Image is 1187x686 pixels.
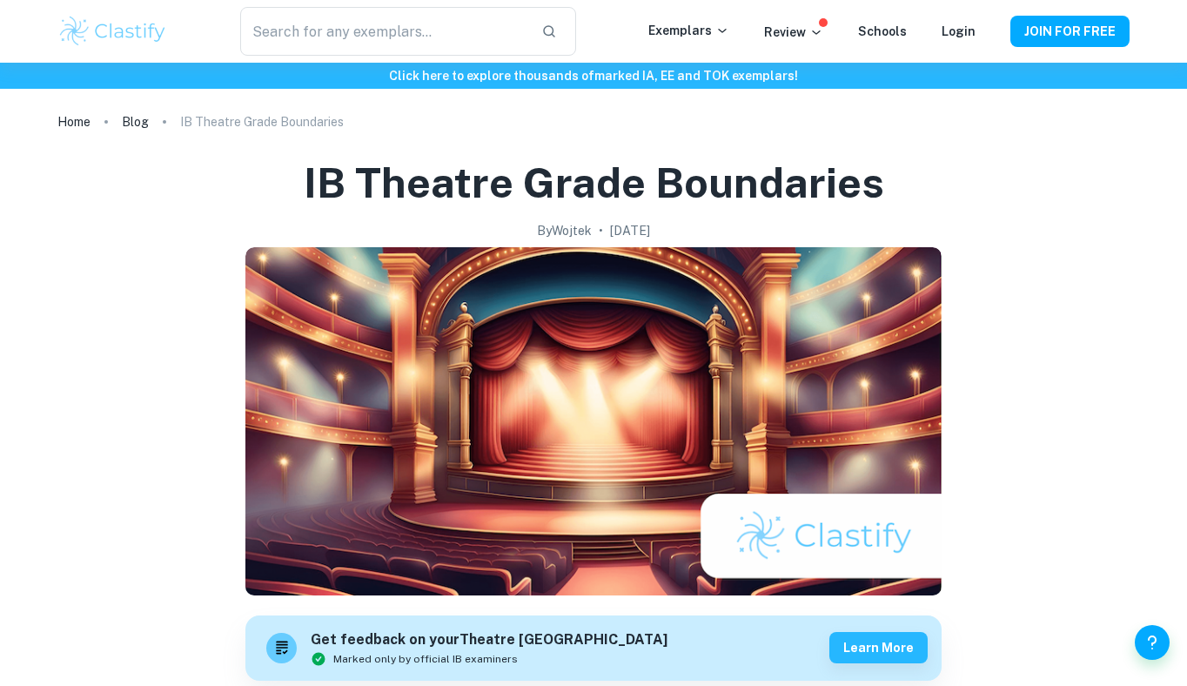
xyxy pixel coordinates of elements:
h2: By Wojtek [537,221,592,240]
h6: Get feedback on your Theatre [GEOGRAPHIC_DATA] [311,629,667,651]
input: Search for any exemplars... [240,7,527,56]
a: Blog [122,110,149,134]
button: JOIN FOR FREE [1010,16,1130,47]
a: Login [942,24,976,38]
a: Get feedback on yourTheatre [GEOGRAPHIC_DATA]Marked only by official IB examinersLearn more [245,615,942,681]
button: Help and Feedback [1135,625,1170,660]
a: Home [57,110,91,134]
img: Clastify logo [57,14,168,49]
h1: IB Theatre Grade Boundaries [304,155,884,211]
button: Learn more [829,632,928,663]
h6: Click here to explore thousands of marked IA, EE and TOK exemplars ! [3,66,1184,85]
p: • [599,221,603,240]
img: IB Theatre Grade Boundaries cover image [245,247,942,595]
h2: [DATE] [610,221,650,240]
span: Marked only by official IB examiners [333,651,518,667]
a: Schools [858,24,907,38]
p: IB Theatre Grade Boundaries [180,112,344,131]
p: Exemplars [648,21,729,40]
p: Review [764,23,823,42]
